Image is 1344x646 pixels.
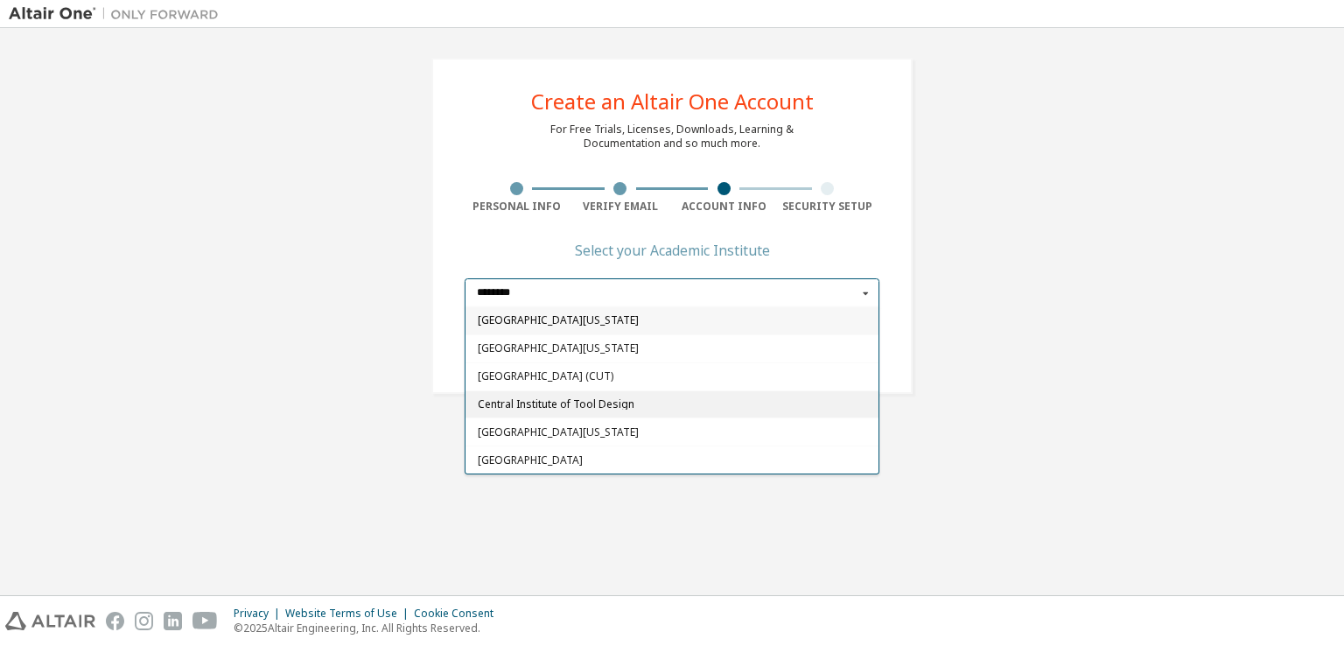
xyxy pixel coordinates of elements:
img: linkedin.svg [164,612,182,630]
span: [GEOGRAPHIC_DATA] [478,455,867,466]
div: Account Info [672,200,776,214]
div: For Free Trials, Licenses, Downloads, Learning & Documentation and so much more. [550,123,794,151]
img: youtube.svg [192,612,218,630]
img: instagram.svg [135,612,153,630]
img: Altair One [9,5,227,23]
div: Cookie Consent [414,607,504,621]
div: Verify Email [569,200,673,214]
span: [GEOGRAPHIC_DATA][US_STATE] [478,316,867,327]
span: [GEOGRAPHIC_DATA][US_STATE] [478,343,867,354]
span: [GEOGRAPHIC_DATA] (CUT) [478,371,867,382]
div: Select your Academic Institute [575,245,770,256]
div: Create an Altair One Account [531,91,814,112]
div: Security Setup [776,200,880,214]
img: facebook.svg [106,612,124,630]
img: altair_logo.svg [5,612,95,630]
p: © 2025 Altair Engineering, Inc. All Rights Reserved. [234,621,504,635]
div: Personal Info [465,200,569,214]
div: Privacy [234,607,285,621]
div: Website Terms of Use [285,607,414,621]
span: [GEOGRAPHIC_DATA][US_STATE] [478,427,867,438]
span: Central Institute of Tool Design [478,399,867,410]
